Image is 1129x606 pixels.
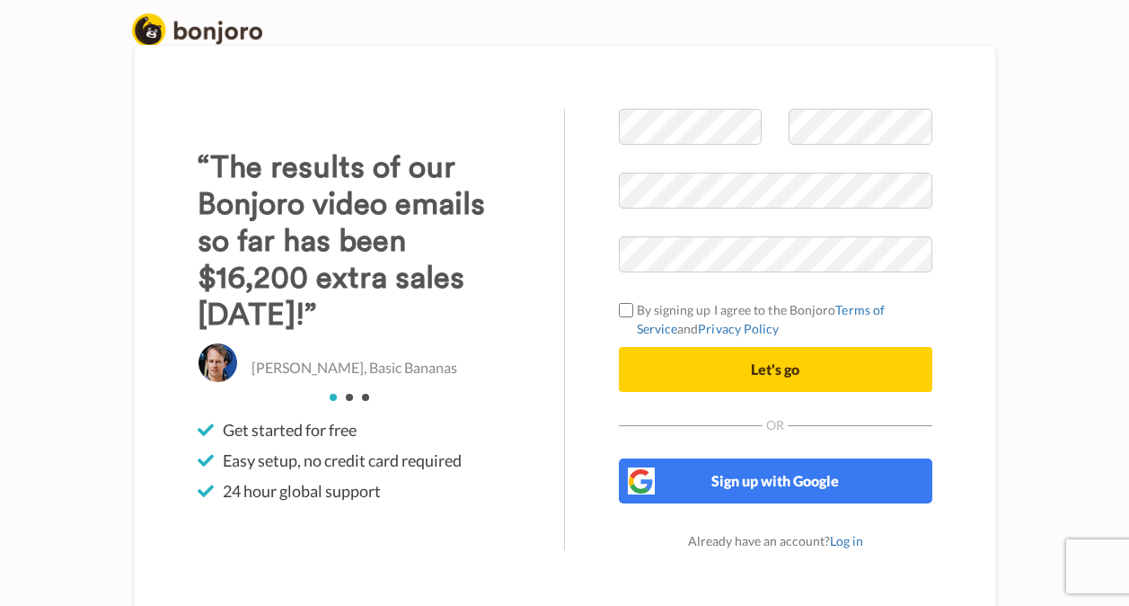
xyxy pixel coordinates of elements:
[619,459,932,504] button: Sign up with Google
[198,149,511,334] h3: “The results of our Bonjoro video emails so far has been $16,200 extra sales [DATE]!”
[223,450,462,471] span: Easy setup, no credit card required
[223,480,381,502] span: 24 hour global support
[223,419,357,441] span: Get started for free
[132,13,262,47] img: logo_full.png
[198,343,238,383] img: Christo Hall, Basic Bananas
[763,419,788,432] span: Or
[251,358,457,379] p: [PERSON_NAME], Basic Bananas
[688,533,863,548] span: Already have an account?
[619,300,932,338] label: By signing up I agree to the Bonjoro and
[711,472,839,489] span: Sign up with Google
[619,347,932,392] button: Let's go
[751,361,799,378] span: Let's go
[698,321,779,336] a: Privacy Policy
[830,533,863,548] a: Log in
[619,303,633,317] input: By signing up I agree to the BonjoroTerms of ServiceandPrivacy Policy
